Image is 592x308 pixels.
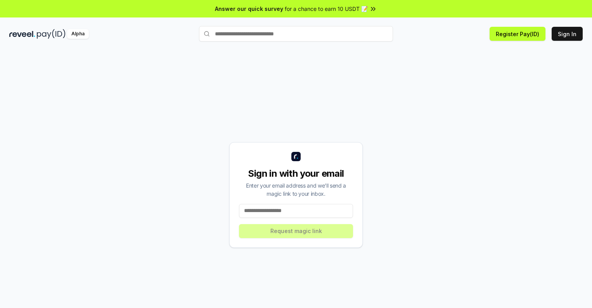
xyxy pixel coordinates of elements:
img: logo_small [291,152,301,161]
img: reveel_dark [9,29,35,39]
span: for a chance to earn 10 USDT 📝 [285,5,368,13]
button: Sign In [552,27,583,41]
button: Register Pay(ID) [490,27,545,41]
div: Alpha [67,29,89,39]
div: Enter your email address and we’ll send a magic link to your inbox. [239,181,353,198]
div: Sign in with your email [239,167,353,180]
img: pay_id [37,29,66,39]
span: Answer our quick survey [215,5,283,13]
